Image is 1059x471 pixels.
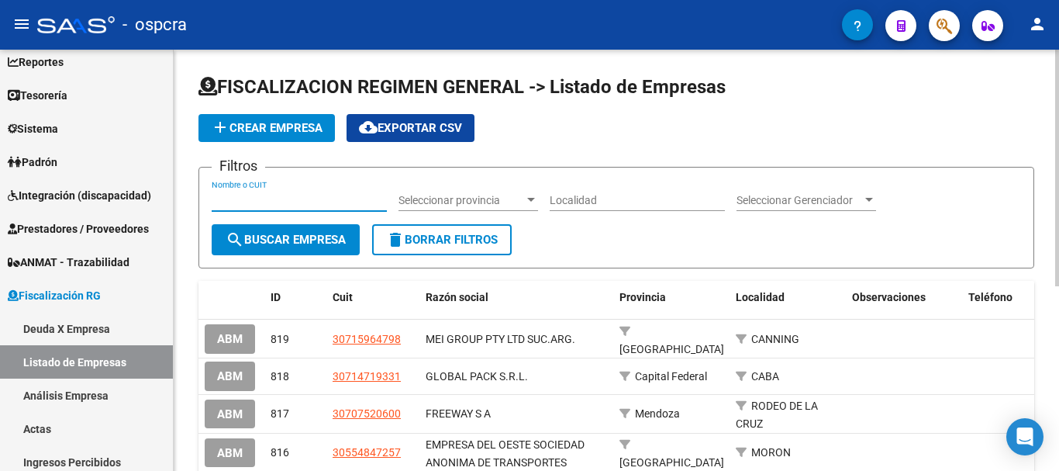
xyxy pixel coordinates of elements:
span: 30715964798 [333,333,401,345]
span: MEI GROUP PTY LTD SUC.ARG. [426,333,575,345]
button: ABM [205,324,255,353]
span: ABM [217,446,243,460]
mat-icon: person [1028,15,1047,33]
span: Borrar Filtros [386,233,498,247]
span: CANNING [751,333,799,345]
span: 30714719331 [333,370,401,383]
span: Provincia [619,291,666,303]
span: Tesorería [8,87,67,104]
datatable-header-cell: ID [264,281,326,314]
mat-icon: menu [12,15,31,33]
span: Observaciones [852,291,926,303]
span: Mendoza [635,407,680,420]
button: Borrar Filtros [372,224,512,255]
span: - ospcra [122,8,187,42]
span: 819 [271,333,289,345]
span: Reportes [8,54,64,71]
button: Exportar CSV [347,114,474,142]
span: Cuit [333,291,353,303]
mat-icon: cloud_download [359,118,378,137]
button: Crear Empresa [198,114,335,142]
span: Teléfono [968,291,1012,303]
span: Fiscalización RG [8,287,101,304]
span: Seleccionar Gerenciador [736,194,862,207]
span: Localidad [736,291,785,303]
span: Padrón [8,154,57,171]
span: 817 [271,407,289,420]
span: ABM [217,407,243,421]
span: [GEOGRAPHIC_DATA] [619,456,724,469]
datatable-header-cell: Localidad [730,281,846,314]
datatable-header-cell: Observaciones [846,281,962,314]
span: [GEOGRAPHIC_DATA] [619,343,724,355]
mat-icon: search [226,230,244,249]
mat-icon: delete [386,230,405,249]
span: 816 [271,446,289,459]
span: Capital Federal [635,370,707,383]
span: RODEO DE LA CRUZ [736,400,818,430]
span: FISCALIZACION REGIMEN GENERAL -> Listado de Empresas [198,76,726,98]
span: Integración (discapacidad) [8,187,151,204]
span: 818 [271,370,289,383]
span: FREEWAY S A [426,407,491,420]
span: GLOBAL PACK S.R.L. [426,370,528,383]
datatable-header-cell: Provincia [613,281,730,314]
h3: Filtros [212,155,265,177]
span: Razón social [426,291,488,303]
span: 30707520600 [333,407,401,420]
span: Crear Empresa [211,121,323,135]
datatable-header-cell: Razón social [419,281,613,314]
span: 30554847257 [333,446,401,459]
button: ABM [205,438,255,467]
button: ABM [205,400,255,428]
div: Open Intercom Messenger [1006,418,1043,455]
datatable-header-cell: Cuit [326,281,419,314]
button: ABM [205,362,255,390]
span: ID [271,291,281,303]
span: Seleccionar provincia [398,194,524,207]
span: ABM [217,333,243,347]
span: CABA [751,370,779,383]
mat-icon: add [211,118,229,137]
span: MORON [751,446,791,459]
span: EMPRESA DEL OESTE SOCIEDAD ANONIMA DE TRANSPORTES [426,438,585,469]
span: ABM [217,370,243,384]
button: Buscar Empresa [212,224,360,255]
span: Exportar CSV [359,121,462,135]
span: Prestadores / Proveedores [8,220,149,237]
span: Buscar Empresa [226,233,346,247]
span: Sistema [8,120,58,137]
span: ANMAT - Trazabilidad [8,254,129,271]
